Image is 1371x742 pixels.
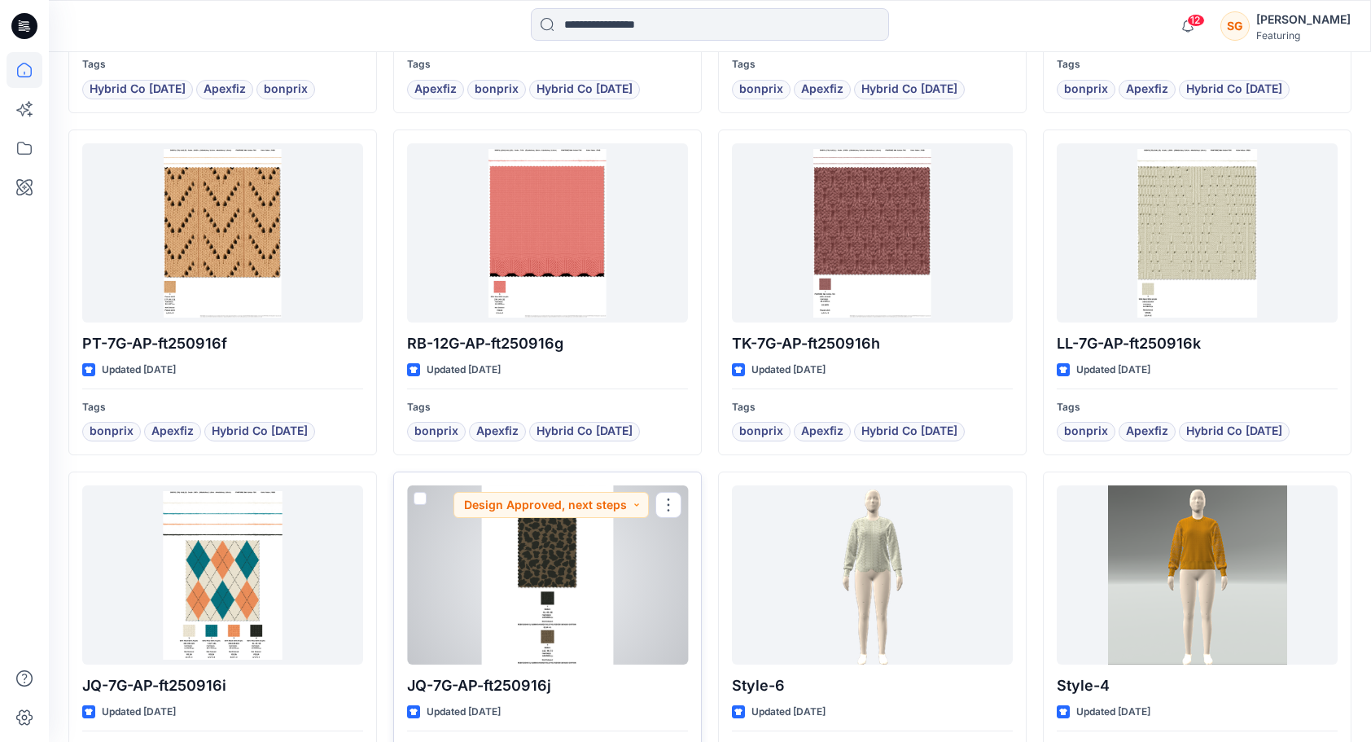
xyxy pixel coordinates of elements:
[82,399,363,416] p: Tags
[476,422,519,441] span: Apexfiz
[732,485,1013,665] a: Style-6
[1057,674,1338,697] p: Style-4
[427,362,501,379] p: Updated [DATE]
[102,704,176,721] p: Updated [DATE]
[264,80,308,99] span: bonprix
[82,143,363,323] a: PT-7G-AP-ft250916f
[801,80,843,99] span: Apexfiz
[82,332,363,355] p: PT-7G-AP-ft250916f
[1057,332,1338,355] p: LL-7G-AP-ft250916k
[1064,80,1108,99] span: bonprix
[414,422,458,441] span: bonprix
[1057,399,1338,416] p: Tags
[739,80,783,99] span: bonprix
[407,56,688,73] p: Tags
[414,80,457,99] span: Apexfiz
[1256,29,1351,42] div: Featuring
[407,332,688,355] p: RB-12G-AP-ft250916g
[801,422,843,441] span: Apexfiz
[82,485,363,665] a: JQ-7G-AP-ft250916i
[102,362,176,379] p: Updated [DATE]
[82,674,363,697] p: JQ-7G-AP-ft250916i
[1126,422,1168,441] span: Apexfiz
[475,80,519,99] span: bonprix
[90,422,134,441] span: bonprix
[732,56,1013,73] p: Tags
[732,332,1013,355] p: TK-7G-AP-ft250916h
[1064,422,1108,441] span: bonprix
[537,80,633,99] span: Hybrid Co [DATE]
[1256,10,1351,29] div: [PERSON_NAME]
[537,422,633,441] span: Hybrid Co [DATE]
[407,674,688,697] p: JQ-7G-AP-ft250916j
[1057,143,1338,323] a: LL-7G-AP-ft250916k
[732,399,1013,416] p: Tags
[82,56,363,73] p: Tags
[407,485,688,665] a: JQ-7G-AP-ft250916j
[751,704,826,721] p: Updated [DATE]
[151,422,194,441] span: Apexfiz
[204,80,246,99] span: Apexfiz
[732,143,1013,323] a: TK-7G-AP-ft250916h
[1220,11,1250,41] div: SG
[751,362,826,379] p: Updated [DATE]
[90,80,186,99] span: Hybrid Co [DATE]
[739,422,783,441] span: bonprix
[732,674,1013,697] p: Style-6
[212,422,308,441] span: Hybrid Co [DATE]
[407,399,688,416] p: Tags
[861,80,957,99] span: Hybrid Co [DATE]
[1057,485,1338,665] a: Style-4
[1076,704,1150,721] p: Updated [DATE]
[407,143,688,323] a: RB-12G-AP-ft250916g
[1126,80,1168,99] span: Apexfiz
[1187,14,1205,27] span: 12
[861,422,957,441] span: Hybrid Co [DATE]
[1057,56,1338,73] p: Tags
[1186,80,1282,99] span: Hybrid Co [DATE]
[1186,422,1282,441] span: Hybrid Co [DATE]
[427,704,501,721] p: Updated [DATE]
[1076,362,1150,379] p: Updated [DATE]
